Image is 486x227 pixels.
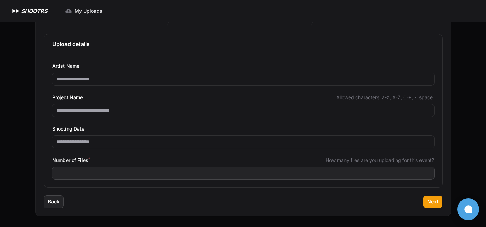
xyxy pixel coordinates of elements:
a: My Uploads [61,5,106,17]
a: SHOOTRS SHOOTRS [11,7,47,15]
h3: Upload details [52,40,434,48]
span: Number of Files [52,156,90,164]
span: How many files are you uploading for this event? [326,157,434,164]
span: Next [427,198,438,205]
span: Project Name [52,93,83,102]
span: Back [48,198,59,205]
span: Shooting Date [52,125,84,133]
button: Back [44,196,63,208]
span: My Uploads [75,7,102,14]
span: Allowed characters: a-z, A-Z, 0-9, -, space. [336,94,434,101]
span: Artist Name [52,62,79,70]
img: SHOOTRS [11,7,21,15]
button: Open chat window [457,198,479,220]
h1: SHOOTRS [21,7,47,15]
button: Next [423,196,442,208]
